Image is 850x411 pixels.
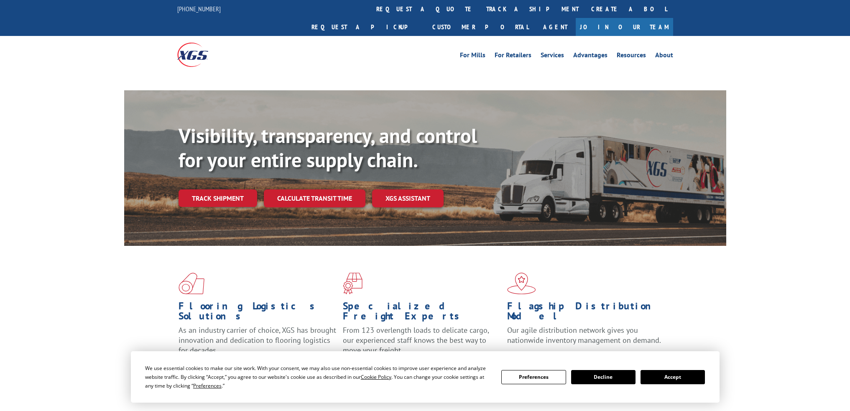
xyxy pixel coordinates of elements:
a: For Mills [460,52,485,61]
img: xgs-icon-total-supply-chain-intelligence-red [179,273,204,294]
a: Advantages [573,52,608,61]
a: Services [541,52,564,61]
p: From 123 overlength loads to delicate cargo, our experienced staff knows the best way to move you... [343,325,501,362]
h1: Flooring Logistics Solutions [179,301,337,325]
span: Cookie Policy [361,373,391,380]
img: xgs-icon-focused-on-flooring-red [343,273,362,294]
span: Preferences [193,382,222,389]
a: [PHONE_NUMBER] [177,5,221,13]
span: Our agile distribution network gives you nationwide inventory management on demand. [507,325,661,345]
div: We use essential cookies to make our site work. With your consent, we may also use non-essential ... [145,364,491,390]
a: Request a pickup [305,18,426,36]
a: For Retailers [495,52,531,61]
a: Track shipment [179,189,257,207]
a: Customer Portal [426,18,535,36]
a: Calculate transit time [264,189,365,207]
a: Join Our Team [576,18,673,36]
a: XGS ASSISTANT [372,189,444,207]
a: Agent [535,18,576,36]
img: xgs-icon-flagship-distribution-model-red [507,273,536,294]
h1: Specialized Freight Experts [343,301,501,325]
button: Preferences [501,370,566,384]
b: Visibility, transparency, and control for your entire supply chain. [179,123,477,173]
a: Resources [617,52,646,61]
button: Accept [641,370,705,384]
h1: Flagship Distribution Model [507,301,665,325]
button: Decline [571,370,636,384]
span: As an industry carrier of choice, XGS has brought innovation and dedication to flooring logistics... [179,325,336,355]
div: Cookie Consent Prompt [131,351,720,403]
a: About [655,52,673,61]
